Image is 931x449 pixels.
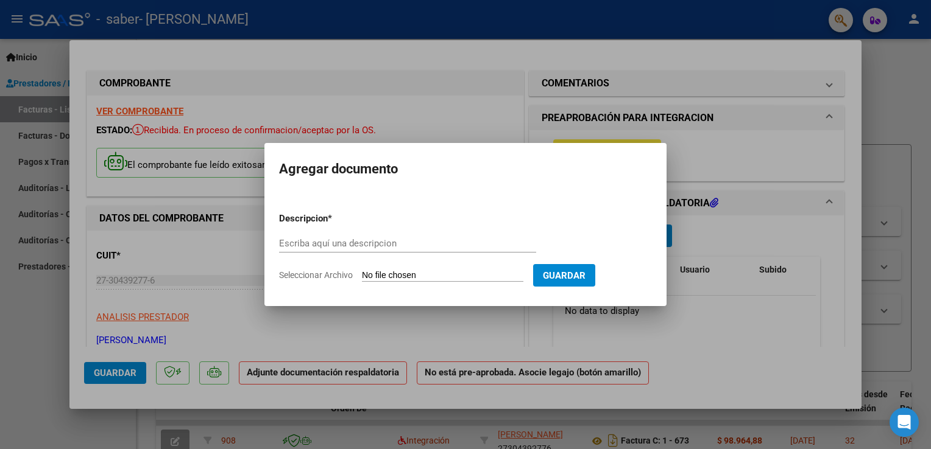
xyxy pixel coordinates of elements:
[279,158,652,181] h2: Agregar documento
[890,408,919,437] div: Open Intercom Messenger
[279,270,353,280] span: Seleccionar Archivo
[533,264,595,287] button: Guardar
[543,270,586,281] span: Guardar
[279,212,391,226] p: Descripcion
